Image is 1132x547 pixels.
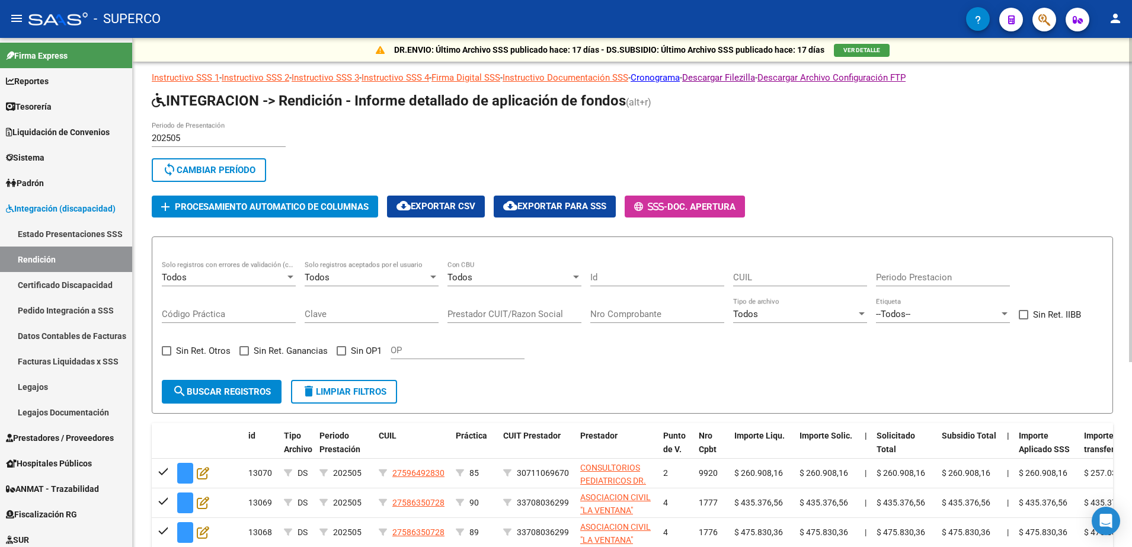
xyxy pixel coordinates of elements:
datatable-header-cell: CUIT Prestador [498,423,575,475]
span: $ 475.830,36 [877,527,925,537]
span: Hospitales Públicos [6,457,92,470]
a: Instructivo Documentación SSS [503,72,628,83]
span: | [1007,468,1009,478]
mat-icon: check [156,494,171,508]
span: 27586350728 [392,498,445,507]
mat-icon: menu [9,11,24,25]
span: | [1007,527,1009,537]
div: Open Intercom Messenger [1092,507,1120,535]
span: Sin Ret. IIBB [1033,308,1081,322]
span: 30711069670 [517,468,569,478]
span: Importe transferido [1084,431,1126,454]
span: id [248,431,255,440]
span: Importe Liqu. [734,431,785,440]
datatable-header-cell: Práctica [451,423,498,475]
datatable-header-cell: Importe Solic. [795,423,860,475]
span: Limpiar filtros [302,386,386,397]
span: DS [298,468,308,478]
button: Limpiar filtros [291,380,397,404]
span: CUIL [379,431,396,440]
span: Todos [733,309,758,319]
mat-icon: delete [302,384,316,398]
span: Todos [305,272,330,283]
a: Firma Digital SSS [431,72,500,83]
span: Todos [162,272,187,283]
mat-icon: sync [162,162,177,177]
span: ANMAT - Trazabilidad [6,482,99,495]
span: $ 435.376,56 [1019,498,1067,507]
span: $ 260.908,16 [800,468,848,478]
span: Padrón [6,177,44,190]
span: $ 475.830,36 [800,527,848,537]
span: Tesorería [6,100,52,113]
a: Descargar Filezilla [682,72,755,83]
span: 2 [663,468,668,478]
span: 89 [469,527,479,537]
span: INTEGRACION -> Rendición - Informe detallado de aplicación de fondos [152,92,626,109]
span: 4 [663,527,668,537]
span: Punto de V. [663,431,686,454]
a: Instructivo SSS 2 [222,72,289,83]
span: Prestadores / Proveedores [6,431,114,444]
span: Todos [447,272,472,283]
span: SUR [6,533,29,546]
span: Buscar registros [172,386,271,397]
span: 33708036299 [517,498,569,507]
span: | [1007,431,1009,440]
datatable-header-cell: Solicitado Total [872,423,937,475]
span: $ 435.376,56 [877,498,925,507]
span: 9920 [699,468,718,478]
datatable-header-cell: Nro Cpbt [694,423,730,475]
span: 202505 [333,468,362,478]
a: Instructivo SSS 1 [152,72,219,83]
mat-icon: check [156,523,171,538]
datatable-header-cell: Punto de V. [658,423,694,475]
span: 27596492830 [392,468,445,478]
a: Cronograma [631,72,680,83]
span: VER DETALLE [843,47,880,53]
span: 4 [663,498,668,507]
a: Descargar Archivo Configuración FTP [757,72,906,83]
mat-icon: person [1108,11,1123,25]
span: Sin OP1 [351,344,382,358]
span: CONSULTORIOS PEDIATRICOS DR. MAZA S.R.L. [580,463,646,500]
span: (alt+r) [626,97,651,108]
span: | [865,498,866,507]
button: Exportar CSV [387,196,485,217]
datatable-header-cell: | [1002,423,1014,475]
button: Procesamiento automatico de columnas [152,196,378,217]
datatable-header-cell: Subsidio Total [937,423,1002,475]
a: Instructivo SSS 4 [362,72,429,83]
datatable-header-cell: Importe Liqu. [730,423,795,475]
button: Buscar registros [162,380,282,404]
span: $ 435.376,56 [800,498,848,507]
span: ASOCIACION CIVIL "LA VENTANA" [580,522,651,545]
p: - - - - - - - - [152,71,1113,84]
div: 13070 [248,466,274,480]
span: Importe Aplicado SSS [1019,431,1070,454]
span: | [865,527,866,537]
span: CUIT Prestador [503,431,561,440]
span: DS [298,527,308,537]
span: $ 475.830,36 [734,527,783,537]
datatable-header-cell: Importe Aplicado SSS [1014,423,1079,475]
span: ASOCIACION CIVIL "LA VENTANA" [580,492,651,516]
span: | [1007,498,1009,507]
span: 1776 [699,527,718,537]
span: - SUPERCO [94,6,161,32]
span: $ 260.908,16 [734,468,783,478]
span: Tipo Archivo [284,431,312,454]
a: Instructivo SSS 3 [292,72,359,83]
span: 27586350728 [392,527,445,537]
span: 1777 [699,498,718,507]
span: $ 475.830,36 [1019,527,1067,537]
span: Nro Cpbt [699,431,717,454]
mat-icon: add [158,200,172,214]
span: Periodo Prestación [319,431,360,454]
span: Exportar CSV [396,201,475,212]
datatable-header-cell: Prestador [575,423,658,475]
span: 33708036299 [517,527,569,537]
span: Sistema [6,151,44,164]
span: Solicitado Total [877,431,915,454]
datatable-header-cell: id [244,423,279,475]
